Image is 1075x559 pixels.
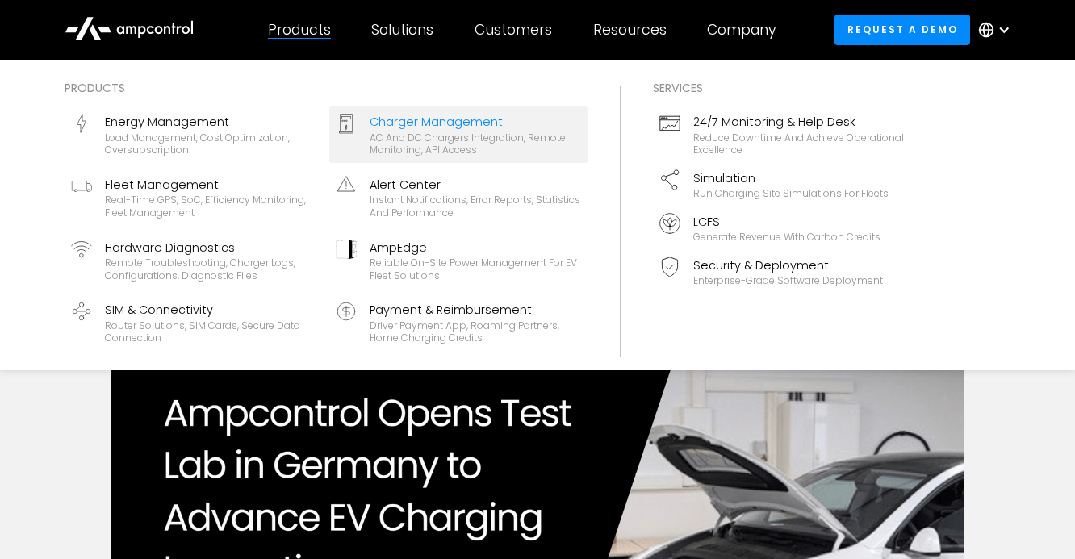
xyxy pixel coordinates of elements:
a: 24/7 Monitoring & Help DeskReduce downtime and achieve operational excellence [653,106,911,163]
div: Products [65,79,588,97]
div: Customers [475,21,552,39]
a: AmpEdgeReliable On-site Power Management for EV Fleet Solutions [329,232,588,289]
div: Run charging site simulations for fleets [693,187,889,200]
div: Fleet Management [105,176,316,194]
div: AC and DC chargers integration, remote monitoring, API access [370,131,581,156]
div: LCFS [693,213,880,231]
div: Load management, cost optimization, oversubscription [105,131,316,156]
div: Reliable On-site Power Management for EV Fleet Solutions [370,257,581,282]
div: Security & Deployment [693,257,883,274]
div: Router Solutions, SIM Cards, Secure Data Connection [105,319,316,344]
a: SimulationRun charging site simulations for fleets [653,163,911,206]
div: Simulation [693,169,889,187]
div: SIM & Connectivity [105,301,316,319]
a: Energy ManagementLoad management, cost optimization, oversubscription [65,106,323,163]
a: LCFSGenerate revenue with carbon credits [653,206,911,250]
div: Real-time GPS, SoC, efficiency monitoring, fleet management [105,194,316,219]
div: Company [707,21,776,39]
a: SIM & ConnectivityRouter Solutions, SIM Cards, Secure Data Connection [65,294,323,351]
div: Products [268,21,331,39]
a: Fleet ManagementReal-time GPS, SoC, efficiency monitoring, fleet management [65,169,323,226]
div: Energy Management [105,113,316,131]
div: 24/7 Monitoring & Help Desk [693,113,905,131]
div: Driver Payment App, Roaming Partners, Home Charging Credits [370,319,581,344]
a: Hardware DiagnosticsRemote troubleshooting, charger logs, configurations, diagnostic files [65,232,323,289]
div: Solutions [371,21,433,39]
a: Payment & ReimbursementDriver Payment App, Roaming Partners, Home Charging Credits [329,294,588,351]
div: AmpEdge [370,239,581,257]
div: Instant notifications, error reports, statistics and performance [370,194,581,219]
div: Hardware Diagnostics [105,239,316,257]
a: Request a demo [834,15,970,44]
div: Resources [593,21,667,39]
div: Enterprise-grade software deployment [693,274,883,287]
a: Charger ManagementAC and DC chargers integration, remote monitoring, API access [329,106,588,163]
div: Services [653,79,911,97]
div: Remote troubleshooting, charger logs, configurations, diagnostic files [105,257,316,282]
div: Charger Management [370,113,581,131]
div: Payment & Reimbursement [370,301,581,319]
a: Alert CenterInstant notifications, error reports, statistics and performance [329,169,588,226]
div: Reduce downtime and achieve operational excellence [693,131,905,156]
a: Security & DeploymentEnterprise-grade software deployment [653,250,911,294]
div: Alert Center [370,176,581,194]
div: Generate revenue with carbon credits [693,231,880,244]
